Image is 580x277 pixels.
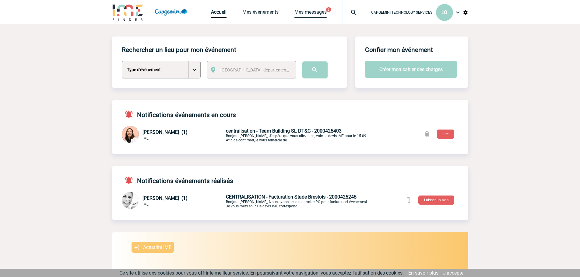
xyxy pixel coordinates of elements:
[143,244,171,250] p: Actualité IME
[124,176,137,185] img: notifications-active-24-px-r.png
[443,270,463,276] a: J'accepte
[142,195,188,201] span: [PERSON_NAME] (1)
[122,126,225,144] div: Conversation privée : Client - Agence
[302,61,328,78] input: Submit
[226,194,369,208] p: Bonjour [PERSON_NAME], Nous avons besoin de votre PO pour facturer cet événement. Je vous mets en...
[220,68,305,72] span: [GEOGRAPHIC_DATA], département, région...
[441,9,447,15] span: LO
[122,192,139,209] img: 103013-0.jpeg
[226,128,369,142] p: Bonjour [PERSON_NAME], J'espère que vous allez bien, voici le devis IME pour le 15.09 Afin de con...
[418,196,454,205] button: Laisser un avis
[226,128,342,134] span: centralisation - Team Building SL DT&C - 2000425403
[211,9,227,18] a: Accueil
[142,136,149,140] span: IME
[142,202,149,206] span: IME
[142,129,188,135] span: [PERSON_NAME] (1)
[122,192,468,210] div: Conversation privée : Client - Agence
[432,131,459,137] a: Lire
[124,110,137,119] img: notifications-active-24-px-r.png
[242,9,279,18] a: Mes événements
[365,46,433,54] h4: Confier mon événement
[122,46,236,54] h4: Rechercher un lieu pour mon événement
[371,10,432,15] span: CAPGEMINI TECHNOLOGY SERVICES
[122,176,233,185] h4: Notifications événements réalisés
[122,126,139,143] img: 129834-0.png
[294,9,327,18] a: Mes messages
[437,130,454,139] button: Lire
[408,270,438,276] a: En savoir plus
[122,132,369,137] a: [PERSON_NAME] (1) IME centralisation - Team Building SL DT&C - 2000425403Bonjour [PERSON_NAME], J...
[365,61,457,78] button: Créer mon cahier des charges
[226,194,357,200] span: CENTRALISATION - Facturation Stade Brestois - 2000425245
[122,198,369,203] a: [PERSON_NAME] (1) IME CENTRALISATION - Facturation Stade Brestois - 2000425245Bonjour [PERSON_NAM...
[112,4,144,21] img: IME-Finder
[122,110,236,119] h4: Notifications événements en cours
[119,270,404,276] span: Ce site utilise des cookies pour vous offrir le meilleur service. En poursuivant votre navigation...
[326,7,331,12] button: 2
